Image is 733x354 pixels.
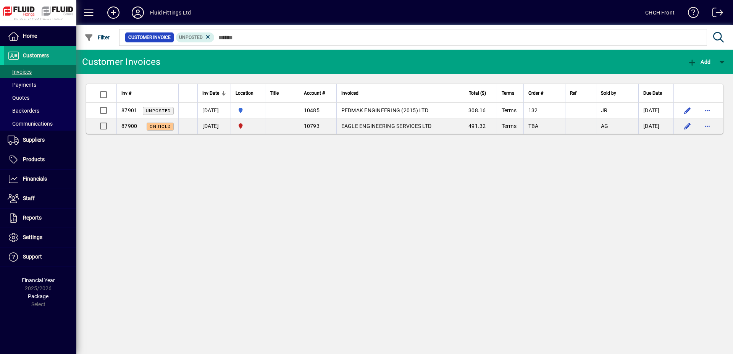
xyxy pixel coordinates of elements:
[456,89,493,97] div: Total ($)
[121,89,174,97] div: Inv #
[4,209,76,228] a: Reports
[146,108,171,113] span: Unposted
[150,124,171,129] span: On hold
[528,123,539,129] span: TBA
[643,89,669,97] div: Due Date
[707,2,723,26] a: Logout
[304,89,325,97] span: Account #
[128,34,171,41] span: Customer Invoice
[4,150,76,169] a: Products
[601,89,616,97] span: Sold by
[4,27,76,46] a: Home
[4,228,76,247] a: Settings
[121,107,137,113] span: 87901
[8,108,39,114] span: Backorders
[682,2,699,26] a: Knowledge Base
[4,117,76,130] a: Communications
[304,89,332,97] div: Account #
[502,123,517,129] span: Terms
[270,89,294,97] div: Title
[236,122,260,130] span: CHRISTCHURCH
[23,156,45,162] span: Products
[686,55,712,69] button: Add
[8,69,32,75] span: Invoices
[4,131,76,150] a: Suppliers
[688,59,710,65] span: Add
[701,104,714,116] button: More options
[341,107,428,113] span: PEDMAK ENGINEERING (2015) LTD
[23,137,45,143] span: Suppliers
[176,32,215,42] mat-chip: Customer Invoice Status: Unposted
[570,89,576,97] span: Ref
[121,123,137,129] span: 87900
[202,89,219,97] span: Inv Date
[601,123,609,129] span: AG
[236,106,260,115] span: AUCKLAND
[4,247,76,267] a: Support
[341,123,432,129] span: EAGLE ENGINEERING SERVICES LTD
[638,118,673,134] td: [DATE]
[570,89,591,97] div: Ref
[304,107,320,113] span: 10485
[601,89,634,97] div: Sold by
[502,89,514,97] span: Terms
[645,6,675,19] div: CHCH Front
[638,103,673,118] td: [DATE]
[179,35,203,40] span: Unposted
[270,89,279,97] span: Title
[121,89,131,97] span: Inv #
[23,33,37,39] span: Home
[528,107,538,113] span: 132
[28,293,48,299] span: Package
[451,103,497,118] td: 308.16
[681,120,694,132] button: Edit
[150,6,191,19] div: Fluid Fittings Ltd
[341,89,446,97] div: Invoiced
[23,234,42,240] span: Settings
[701,120,714,132] button: More options
[23,195,35,201] span: Staff
[236,89,260,97] div: Location
[23,215,42,221] span: Reports
[4,104,76,117] a: Backorders
[101,6,126,19] button: Add
[22,277,55,283] span: Financial Year
[197,103,231,118] td: [DATE]
[8,95,29,101] span: Quotes
[4,65,76,78] a: Invoices
[304,123,320,129] span: 10793
[4,189,76,208] a: Staff
[8,82,36,88] span: Payments
[601,107,608,113] span: JR
[681,104,694,116] button: Edit
[82,56,160,68] div: Customer Invoices
[126,6,150,19] button: Profile
[23,254,42,260] span: Support
[528,89,561,97] div: Order #
[502,107,517,113] span: Terms
[23,176,47,182] span: Financials
[23,52,49,58] span: Customers
[202,89,226,97] div: Inv Date
[4,78,76,91] a: Payments
[469,89,486,97] span: Total ($)
[4,91,76,104] a: Quotes
[84,34,110,40] span: Filter
[8,121,53,127] span: Communications
[82,31,112,44] button: Filter
[528,89,543,97] span: Order #
[341,89,358,97] span: Invoiced
[4,170,76,189] a: Financials
[197,118,231,134] td: [DATE]
[643,89,662,97] span: Due Date
[451,118,497,134] td: 491.32
[236,89,253,97] span: Location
